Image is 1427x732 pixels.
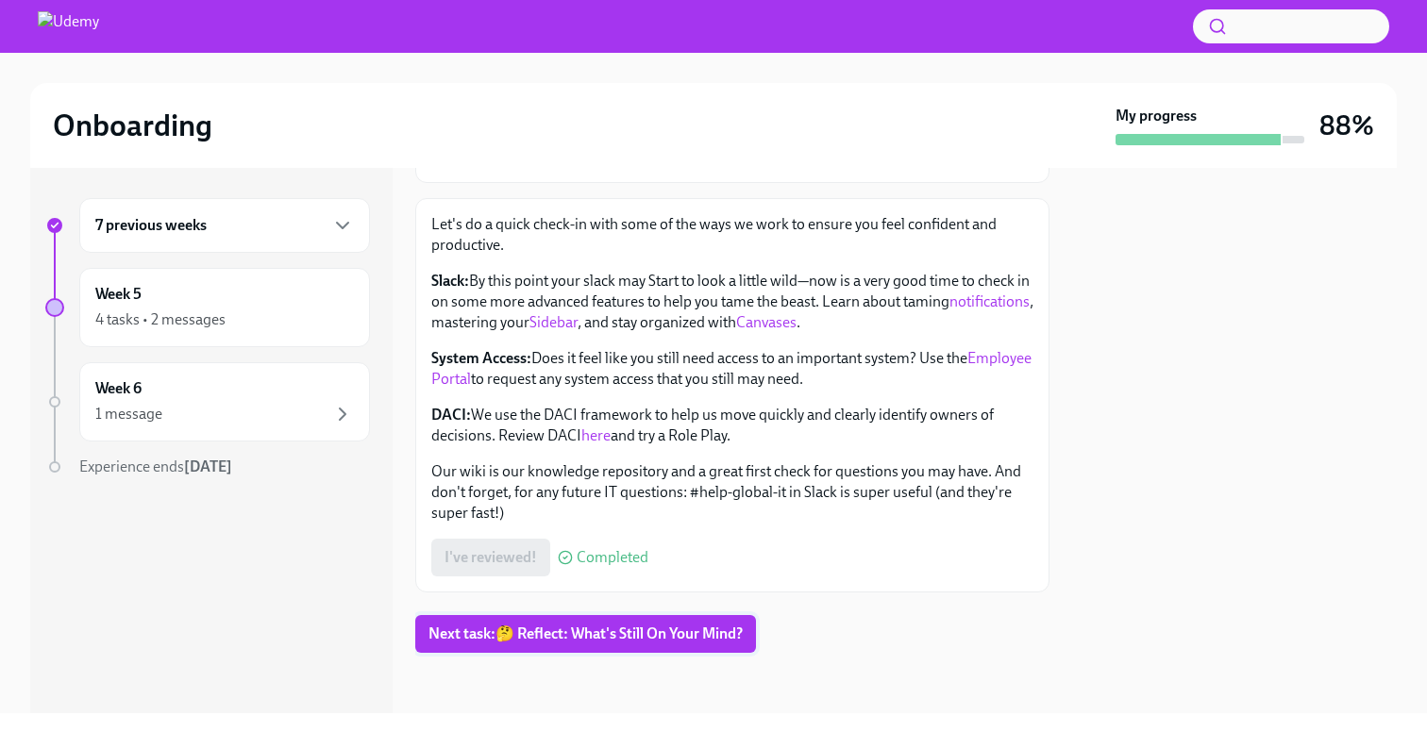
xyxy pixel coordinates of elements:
[431,214,1033,256] p: Let's do a quick check-in with some of the ways we work to ensure you feel confident and productive.
[95,404,162,424] div: 1 message
[95,378,142,399] h6: Week 6
[95,309,226,330] div: 4 tasks • 2 messages
[431,272,469,290] strong: Slack:
[431,461,1033,524] p: Our wiki is our knowledge repository and a great first check for questions you may have. And don'...
[1116,106,1197,126] strong: My progress
[428,624,743,643] span: Next task : 🤔 Reflect: What's Still On Your Mind?
[431,349,531,367] strong: System Access:
[95,284,142,305] h6: Week 5
[529,313,578,331] a: Sidebar
[79,198,370,253] div: 7 previous weeks
[949,292,1030,310] a: notifications
[184,457,232,475] strong: [DATE]
[736,313,797,331] a: Canvases
[45,362,370,441] a: Week 61 message
[45,268,370,347] a: Week 54 tasks • 2 messages
[95,215,207,236] h6: 7 previous weeks
[53,107,212,144] h2: Onboarding
[1319,108,1374,142] h3: 88%
[79,457,232,475] span: Experience ends
[581,426,611,444] a: here
[415,615,756,653] button: Next task:🤔 Reflect: What's Still On Your Mind?
[577,550,648,565] span: Completed
[431,271,1033,333] p: By this point your slack may Start to look a little wild—now is a very good time to check in on s...
[431,406,471,424] strong: DACI:
[38,11,99,42] img: Udemy
[431,405,1033,446] p: We use the DACI framework to help us move quickly and clearly identify owners of decisions. Revie...
[431,348,1033,390] p: Does it feel like you still need access to an important system? Use the to request any system acc...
